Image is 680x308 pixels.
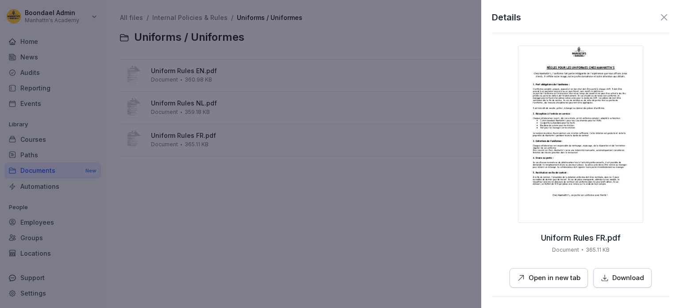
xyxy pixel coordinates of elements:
[552,246,579,254] p: Document
[541,234,621,242] p: Uniform Rules FR.pdf
[492,11,521,24] p: Details
[510,268,588,288] button: Open in new tab
[586,246,610,254] p: 365.11 KB
[593,268,652,288] button: Download
[529,273,580,283] p: Open in new tab
[612,273,644,283] p: Download
[518,46,643,223] img: thumbnail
